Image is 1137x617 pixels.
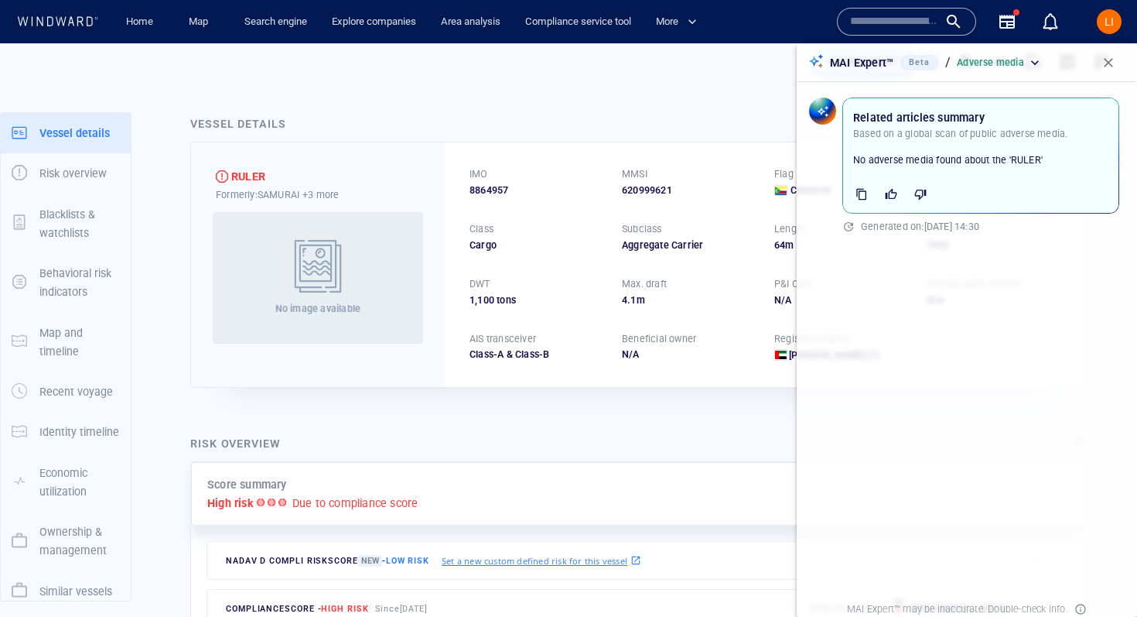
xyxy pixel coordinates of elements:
[853,153,1108,167] p: No adverse media found about the 'RULER'
[275,303,361,314] span: No image available
[1,474,131,488] a: Economic utilization
[1071,547,1125,605] iframe: Chat
[637,294,645,306] span: m
[442,554,627,567] p: Set a new custom defined risk for this vessel
[1,313,131,372] button: Map and timeline
[39,164,107,183] p: Risk overview
[469,277,490,291] p: DWT
[238,9,313,36] a: Search engine
[39,264,120,302] p: Behavioral risk indicators
[1,194,131,254] button: Blacklists & watchlists
[469,222,493,236] p: Class
[207,494,254,512] p: High risk
[622,348,640,360] span: N/A
[853,108,1067,127] p: Related articles summary
[622,183,756,197] div: 620999621
[1,275,131,290] a: Behavioral risk indicators
[1,166,131,180] a: Risk overview
[909,57,930,67] span: Beta
[469,167,488,181] p: IMO
[774,222,805,236] p: Length
[207,475,287,494] p: Score summary
[789,348,879,362] a: [PERSON_NAME] (1)
[861,220,1119,234] p: Generated on:
[1,512,131,571] button: Ownership & management
[519,9,637,36] a: Compliance service tool
[1,125,131,139] a: Vessel details
[39,382,113,401] p: Recent voyage
[216,187,420,203] div: Formerly: SAMURAI
[292,494,418,512] p: Due to compliance score
[1105,15,1114,28] span: LI
[1,153,131,194] button: Risk overview
[226,555,429,567] span: Nadav D Compli risk score -
[656,13,697,31] span: More
[435,9,507,36] a: Area analysis
[1,113,131,153] button: Vessel details
[774,277,812,291] p: P&I Club
[853,127,1067,141] p: Based on a global scan of public adverse media.
[39,324,120,362] p: Map and timeline
[469,238,603,252] div: Cargo
[469,293,603,307] div: 1,100 tons
[622,238,756,252] div: Aggregate Carrier
[830,53,893,72] p: MAI Expert™
[1,384,131,399] a: Recent voyage
[302,187,339,203] p: +3 more
[39,582,112,601] p: Similar vessels
[1041,12,1060,31] div: Notification center
[469,348,504,360] span: Class-A
[120,9,159,36] a: Home
[375,604,429,614] span: Since [DATE]
[39,464,120,502] p: Economic utilization
[1,412,131,452] button: Identity timeline
[650,9,710,36] button: More
[1,253,131,313] button: Behavioral risk indicators
[216,170,228,183] div: High risk
[622,277,667,291] p: Max. draft
[1,453,131,512] button: Economic utilization
[469,332,536,346] p: AIS transceiver
[39,523,120,560] p: Ownership & management
[1094,6,1125,37] button: LI
[504,348,549,360] span: Class-B
[226,604,369,614] span: compliance score -
[630,294,636,306] span: 1
[622,222,662,236] p: Subclass
[442,552,641,569] a: Set a new custom defined risk for this vessel
[627,294,630,306] span: .
[1,424,131,439] a: Identity timeline
[790,183,831,197] span: Comoros
[1,215,131,230] a: Blacklists & watchlists
[114,9,164,36] button: Home
[469,183,508,197] span: 8864957
[507,348,513,360] span: &
[774,332,852,346] p: Registered owner
[1,372,131,412] button: Recent voyage
[774,239,785,251] span: 64
[39,124,110,142] p: Vessel details
[957,56,1043,70] div: Adverse media
[1,334,131,348] a: Map and timeline
[622,332,696,346] p: Beneficial owner
[321,604,368,614] span: High risk
[942,52,954,73] div: /
[924,221,979,232] span: [DATE] 14:30
[190,115,286,133] div: Vessel details
[190,434,281,453] div: Risk overview
[1,583,131,598] a: Similar vessels
[231,167,265,186] div: RULER
[183,9,220,36] a: Map
[1,533,131,548] a: Ownership & management
[1,571,131,612] button: Similar vessels
[774,167,794,181] p: Flag
[785,239,794,251] span: m
[326,9,422,36] a: Explore companies
[39,423,119,441] p: Identity timeline
[176,9,226,36] button: Map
